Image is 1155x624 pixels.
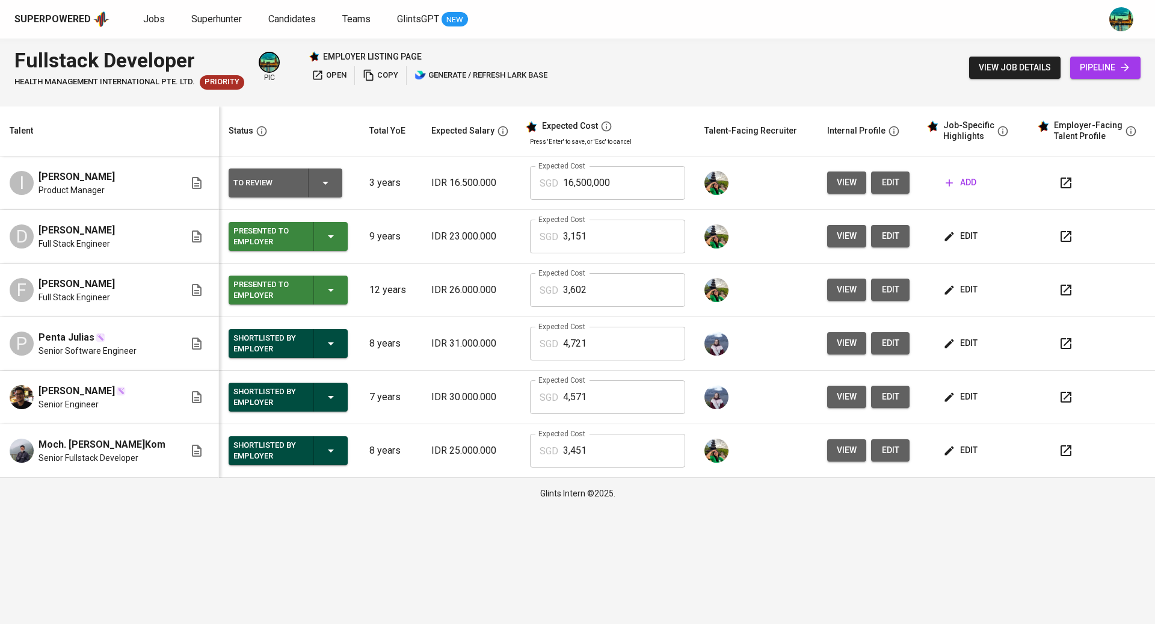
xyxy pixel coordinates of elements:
span: edit [881,282,900,297]
span: edit [946,336,978,351]
div: Talent-Facing Recruiter [704,123,797,138]
span: [PERSON_NAME] [38,170,115,184]
span: edit [946,443,978,458]
button: Shortlisted by Employer [229,383,348,412]
p: IDR 16.500.000 [431,176,511,190]
img: Moch. Faisal Rasid, S.Kom [10,439,34,463]
div: Shortlisted by Employer [233,437,304,464]
p: employer listing page [323,51,422,63]
button: To Review [229,168,342,197]
img: eva@glints.com [704,439,728,463]
div: P [10,332,34,356]
a: Jobs [143,12,167,27]
button: view [827,279,866,301]
button: edit [871,386,910,408]
span: view job details [979,60,1051,75]
img: Glints Star [309,51,319,62]
p: 7 years [369,390,411,404]
button: view job details [969,57,1061,79]
button: edit [941,386,982,408]
span: edit [881,229,900,244]
span: Penta Julias [38,330,94,345]
div: Expected Salary [431,123,494,138]
span: Priority [200,76,244,88]
p: IDR 25.000.000 [431,443,511,458]
button: edit [941,332,982,354]
span: Full Stack Engineer [38,291,110,303]
span: Senior Fullstack Developer [38,452,138,464]
p: 3 years [369,176,411,190]
span: view [837,389,857,404]
span: [PERSON_NAME] [38,277,115,291]
p: SGD [540,444,558,459]
a: Teams [342,12,373,27]
span: Teams [342,13,371,25]
img: magic_wand.svg [96,333,105,342]
p: Press 'Enter' to save, or 'Esc' to cancel [530,137,685,146]
p: IDR 26.000.000 [431,283,511,297]
span: view [837,336,857,351]
a: Superhunter [191,12,244,27]
button: Presented to Employer [229,222,348,251]
div: Presented to Employer [233,223,304,250]
div: Presented to Employer [233,277,304,303]
p: SGD [540,391,558,405]
p: SGD [540,176,558,191]
a: pipeline [1070,57,1141,79]
button: view [827,225,866,247]
button: edit [941,225,982,247]
div: D [10,224,34,249]
span: Moch. [PERSON_NAME]Kom [38,437,165,452]
button: edit [871,279,910,301]
p: IDR 31.000.000 [431,336,511,351]
button: edit [871,439,910,462]
button: view [827,439,866,462]
span: generate / refresh lark base [414,69,547,82]
div: Total YoE [369,123,405,138]
div: Shortlisted by Employer [233,384,304,410]
p: 8 years [369,443,411,458]
button: add [941,171,981,194]
img: Kevin Christian [10,385,34,409]
div: Employer-Facing Talent Profile [1054,120,1123,141]
span: edit [946,282,978,297]
span: edit [881,175,900,190]
button: open [309,66,350,85]
p: 9 years [369,229,411,244]
a: Superpoweredapp logo [14,10,109,28]
div: Fullstack Developer [14,46,244,75]
span: NEW [442,14,468,26]
p: IDR 23.000.000 [431,229,511,244]
span: Senior Software Engineer [38,345,137,357]
div: I [10,171,34,195]
img: eva@glints.com [704,171,728,195]
button: view [827,332,866,354]
span: Full Stack Engineer [38,238,110,250]
div: pic [259,52,280,83]
img: lark [414,69,427,81]
span: [PERSON_NAME] [38,384,115,398]
img: glints_star.svg [1037,120,1049,132]
p: SGD [540,337,558,351]
button: Presented to Employer [229,276,348,304]
span: edit [946,229,978,244]
p: 8 years [369,336,411,351]
div: New Job received from Demand Team [200,75,244,90]
p: IDR 30.000.000 [431,390,511,404]
button: edit [871,171,910,194]
span: [PERSON_NAME] [38,223,115,238]
button: edit [941,279,982,301]
button: lark generate / refresh lark base [411,66,550,85]
span: pipeline [1080,60,1131,75]
img: glints_star.svg [525,121,537,133]
span: edit [881,389,900,404]
span: GlintsGPT [397,13,439,25]
a: Candidates [268,12,318,27]
img: glints_star.svg [926,120,938,132]
button: copy [360,66,401,85]
img: a5d44b89-0c59-4c54-99d0-a63b29d42bd3.jpg [1109,7,1133,31]
span: view [837,282,857,297]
